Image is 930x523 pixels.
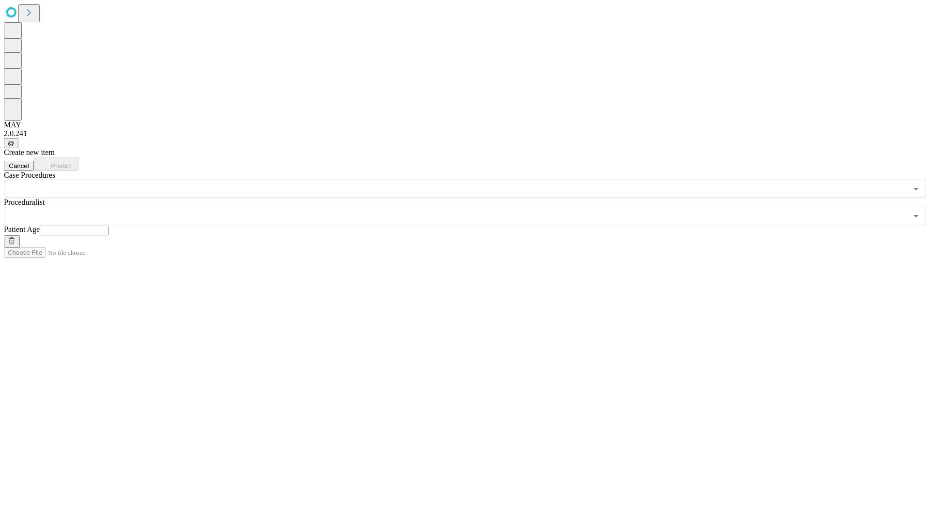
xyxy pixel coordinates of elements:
[4,148,55,156] span: Create new item
[34,157,78,171] button: Predict
[9,162,29,169] span: Cancel
[51,162,71,169] span: Predict
[4,121,926,129] div: MAY
[4,161,34,171] button: Cancel
[4,198,45,206] span: Proceduralist
[4,171,55,179] span: Scheduled Procedure
[4,138,18,148] button: @
[4,129,926,138] div: 2.0.241
[909,209,923,223] button: Open
[4,225,40,233] span: Patient Age
[909,182,923,196] button: Open
[8,139,15,147] span: @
